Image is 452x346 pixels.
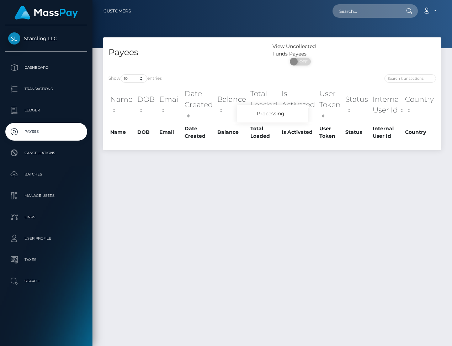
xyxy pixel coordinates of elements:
[5,208,87,226] a: Links
[108,74,162,83] label: Show entries
[5,272,87,290] a: Search
[280,86,318,122] th: Is Activated
[108,46,267,59] h4: Payees
[8,212,84,222] p: Links
[5,166,87,183] a: Batches
[384,74,436,83] input: Search transactions
[183,123,216,142] th: Date Created
[8,84,84,94] p: Transactions
[8,126,84,137] p: Payees
[5,59,87,77] a: Dashboard
[216,86,249,122] th: Balance
[294,58,312,65] span: OFF
[5,230,87,247] a: User Profile
[183,86,216,122] th: Date Created
[135,86,158,122] th: DOB
[216,123,249,142] th: Balance
[280,123,318,142] th: Is Activated
[8,32,20,44] img: Starcling LLC
[5,251,87,269] a: Taxes
[135,123,158,142] th: DOB
[158,123,183,142] th: Email
[318,86,344,122] th: User Token
[108,123,135,142] th: Name
[5,144,87,162] a: Cancellations
[15,6,78,20] img: MassPay Logo
[371,86,403,122] th: Internal User Id
[333,4,399,18] input: Search...
[8,62,84,73] p: Dashboard
[249,123,280,142] th: Total Loaded
[237,105,308,122] div: Processing...
[158,86,183,122] th: Email
[371,123,403,142] th: Internal User Id
[5,187,87,205] a: Manage Users
[403,86,436,122] th: Country
[8,233,84,244] p: User Profile
[249,86,280,122] th: Total Loaded
[121,74,147,83] select: Showentries
[272,43,329,58] div: View Uncollected Funds Payees
[8,190,84,201] p: Manage Users
[403,123,436,142] th: Country
[108,86,135,122] th: Name
[8,169,84,180] p: Batches
[344,123,371,142] th: Status
[5,101,87,119] a: Ledger
[8,276,84,287] p: Search
[8,148,84,158] p: Cancellations
[103,4,131,19] a: Customers
[8,105,84,116] p: Ledger
[5,123,87,141] a: Payees
[5,35,87,42] span: Starcling LLC
[344,86,371,122] th: Status
[318,123,344,142] th: User Token
[5,80,87,98] a: Transactions
[8,255,84,265] p: Taxes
